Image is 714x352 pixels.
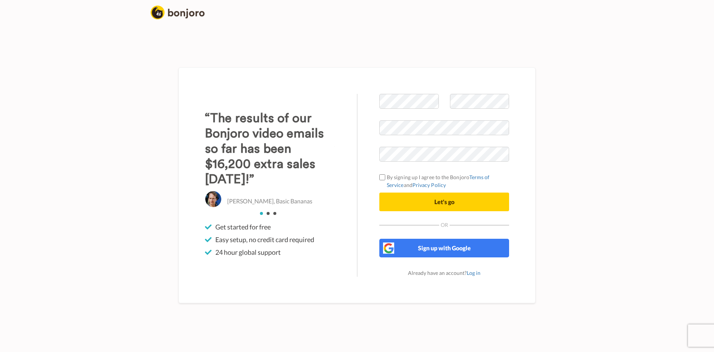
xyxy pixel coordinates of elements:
span: Get started for free [215,222,271,231]
span: Already have an account? [408,270,480,276]
img: Christo Hall, Basic Bananas [205,191,222,207]
span: 24 hour global support [215,248,281,257]
span: Or [439,222,450,228]
a: Terms of Service [387,174,490,188]
span: Let's go [434,198,454,205]
a: Privacy Policy [412,182,446,188]
h3: “The results of our Bonjoro video emails so far has been $16,200 extra sales [DATE]!” [205,111,335,187]
span: Easy setup, no credit card required [215,235,314,244]
input: By signing up I agree to the BonjoroTerms of ServiceandPrivacy Policy [379,174,385,180]
img: logo_full.png [151,6,205,19]
label: By signing up I agree to the Bonjoro and [379,173,509,189]
button: Let's go [379,193,509,211]
p: [PERSON_NAME], Basic Bananas [227,197,312,206]
span: Sign up with Google [418,244,471,251]
button: Sign up with Google [379,239,509,257]
a: Log in [467,270,480,276]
